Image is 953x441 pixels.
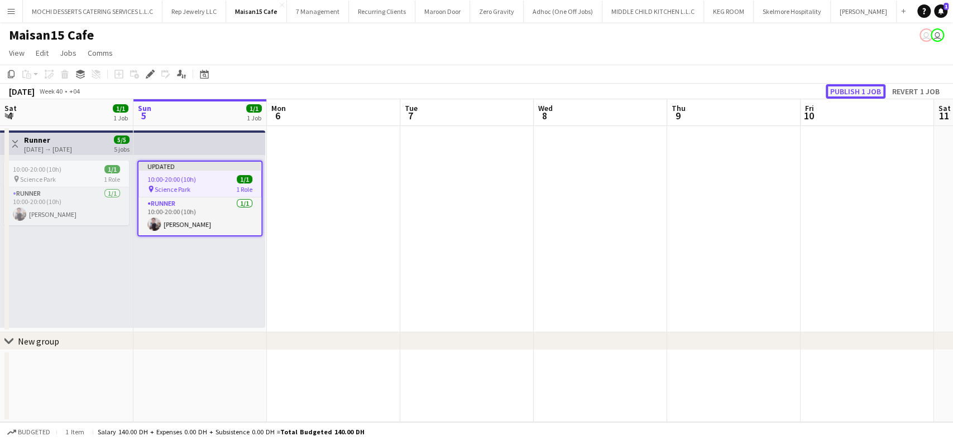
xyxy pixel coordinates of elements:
[24,145,72,153] div: [DATE] → [DATE]
[104,175,120,183] span: 1 Role
[246,104,262,113] span: 1/1
[137,161,262,236] app-job-card: Updated10:00-20:00 (10h)1/1 Science Park1 RoleRunner1/110:00-20:00 (10h)[PERSON_NAME]
[287,1,349,22] button: 7 Management
[136,109,151,122] span: 5
[349,1,415,22] button: Recurring Clients
[415,1,470,22] button: Maroon Door
[3,109,17,122] span: 4
[920,28,933,42] app-user-avatar: Rudi Yriarte
[83,46,117,60] a: Comms
[405,103,418,113] span: Tue
[104,165,120,173] span: 1/1
[831,1,897,22] button: [PERSON_NAME]
[271,103,286,113] span: Mon
[18,336,59,347] div: New group
[888,84,944,99] button: Revert 1 job
[537,109,553,122] span: 8
[138,103,151,113] span: Sun
[270,109,286,122] span: 6
[602,1,704,22] button: MIDDLE CHILD KITCHEN L.L.C
[36,48,49,58] span: Edit
[113,114,128,122] div: 1 Job
[937,109,951,122] span: 11
[24,135,72,145] h3: Runner
[470,1,524,22] button: Zero Gravity
[237,175,252,183] span: 1/1
[18,428,50,436] span: Budgeted
[934,4,947,18] a: 1
[670,109,686,122] span: 9
[4,46,29,60] a: View
[113,104,128,113] span: 1/1
[155,185,190,193] span: Science Park
[403,109,418,122] span: 7
[114,144,130,153] div: 5 jobs
[280,428,365,436] span: Total Budgeted 140.00 DH
[4,161,129,225] app-job-card: 10:00-20:00 (10h)1/1 Science Park1 RoleRunner1/110:00-20:00 (10h)[PERSON_NAME]
[60,48,76,58] span: Jobs
[4,103,17,113] span: Sat
[114,135,130,144] span: 5/5
[31,46,53,60] a: Edit
[672,103,686,113] span: Thu
[805,103,814,113] span: Fri
[13,165,61,173] span: 10:00-20:00 (10h)
[226,1,287,22] button: Maisan15 Cafe
[938,103,951,113] span: Sat
[704,1,754,22] button: KEG ROOM
[944,3,949,10] span: 1
[803,109,814,122] span: 10
[88,48,113,58] span: Comms
[147,175,196,183] span: 10:00-20:00 (10h)
[69,87,80,95] div: +04
[236,185,252,193] span: 1 Role
[931,28,944,42] app-user-avatar: Rudi Yriarte
[4,187,129,225] app-card-role: Runner1/110:00-20:00 (10h)[PERSON_NAME]
[61,428,88,436] span: 1 item
[98,428,365,436] div: Salary 140.00 DH + Expenses 0.00 DH + Subsistence 0.00 DH =
[6,426,52,438] button: Budgeted
[826,84,885,99] button: Publish 1 job
[754,1,831,22] button: Skelmore Hospitality
[138,162,261,171] div: Updated
[37,87,65,95] span: Week 40
[524,1,602,22] button: Adhoc (One Off Jobs)
[23,1,162,22] button: MOCHI DESSERTS CATERING SERVICES L.L.C
[55,46,81,60] a: Jobs
[20,175,56,183] span: Science Park
[247,114,261,122] div: 1 Job
[538,103,553,113] span: Wed
[9,48,25,58] span: View
[9,27,94,43] h1: Maisan15 Cafe
[9,86,35,97] div: [DATE]
[162,1,226,22] button: Rep Jewelry LLC
[138,197,261,235] app-card-role: Runner1/110:00-20:00 (10h)[PERSON_NAME]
